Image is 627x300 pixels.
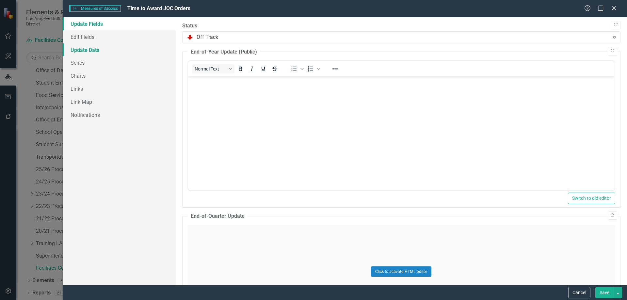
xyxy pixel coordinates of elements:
a: Link Map [63,95,176,108]
a: Update Fields [63,17,176,30]
span: Time to Award JOC Orders [127,5,190,11]
button: Cancel [568,287,590,298]
span: Normal Text [195,66,227,71]
div: Bullet list [288,64,305,73]
button: Reveal or hide additional toolbar items [330,64,341,73]
a: Update Data [63,43,176,56]
label: Status [182,22,620,30]
div: Numbered list [305,64,321,73]
a: Edit Fields [63,30,176,43]
a: Series [63,56,176,69]
iframe: Rich Text Area [188,76,615,190]
button: Strikethrough [269,64,280,73]
legend: End-of-Year Update (Public) [187,48,260,56]
button: Click to activate HTML editor [371,266,431,277]
button: Save [595,287,614,298]
a: Notifications [63,108,176,121]
button: Underline [258,64,269,73]
button: Bold [235,64,246,73]
button: Block Normal Text [192,64,234,73]
a: Charts [63,69,176,82]
button: Switch to old editor [568,193,615,204]
span: Measures of Success [69,5,121,12]
legend: End-of-Quarter Update [187,213,248,220]
button: Italic [246,64,257,73]
a: Links [63,82,176,95]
